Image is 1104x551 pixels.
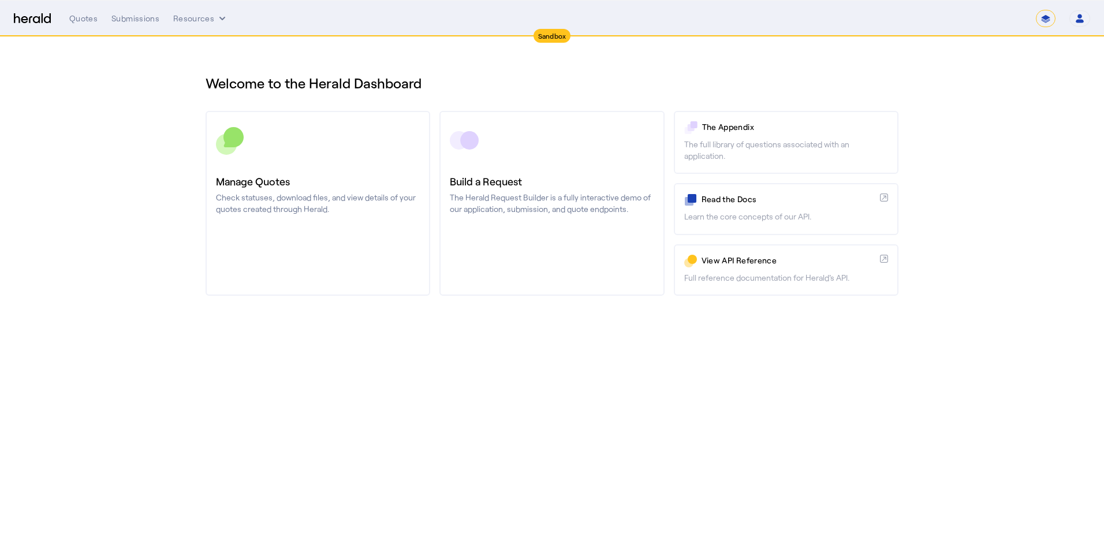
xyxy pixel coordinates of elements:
p: Read the Docs [702,193,875,205]
img: Herald Logo [14,13,51,24]
p: Learn the core concepts of our API. [684,211,888,222]
h1: Welcome to the Herald Dashboard [206,74,898,92]
p: The full library of questions associated with an application. [684,139,888,162]
p: View API Reference [702,255,875,266]
a: The AppendixThe full library of questions associated with an application. [674,111,898,174]
h3: Build a Request [450,173,654,189]
button: Resources dropdown menu [173,13,228,24]
a: View API ReferenceFull reference documentation for Herald's API. [674,244,898,296]
p: The Appendix [702,121,888,133]
h3: Manage Quotes [216,173,420,189]
div: Quotes [69,13,98,24]
p: Full reference documentation for Herald's API. [684,272,888,284]
a: Read the DocsLearn the core concepts of our API. [674,183,898,234]
div: Sandbox [534,29,571,43]
a: Manage QuotesCheck statuses, download files, and view details of your quotes created through Herald. [206,111,430,296]
div: Submissions [111,13,159,24]
a: Build a RequestThe Herald Request Builder is a fully interactive demo of our application, submiss... [439,111,664,296]
p: Check statuses, download files, and view details of your quotes created through Herald. [216,192,420,215]
p: The Herald Request Builder is a fully interactive demo of our application, submission, and quote ... [450,192,654,215]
